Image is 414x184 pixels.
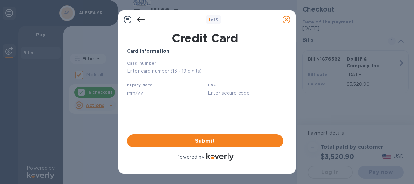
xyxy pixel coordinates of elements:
iframe: Your browser does not support iframes [127,60,283,100]
span: Submit [132,137,278,145]
img: Logo [206,153,234,161]
b: Card Information [127,48,169,54]
p: Powered by [176,154,204,161]
b: of 3 [209,17,218,22]
h1: Credit Card [124,31,286,45]
button: Submit [127,134,283,147]
span: 1 [209,17,210,22]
